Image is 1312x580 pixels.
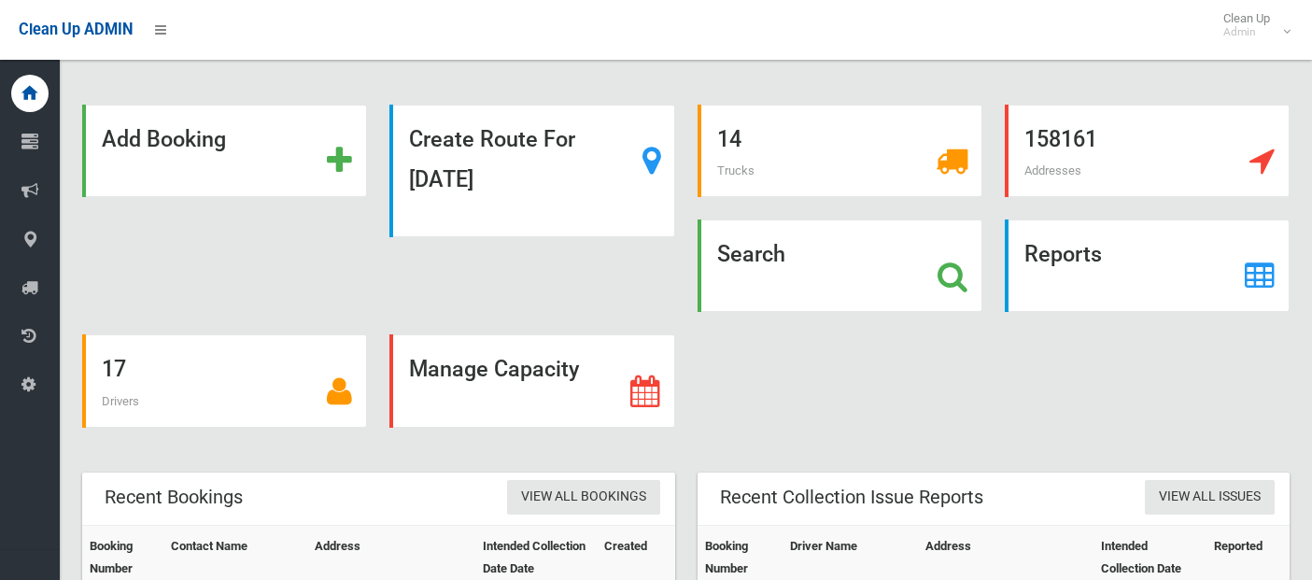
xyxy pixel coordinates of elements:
a: 14 Trucks [698,105,982,197]
header: Recent Bookings [82,479,265,516]
a: View All Issues [1145,480,1275,515]
strong: Search [717,241,785,267]
a: 17 Drivers [82,334,367,427]
strong: Reports [1024,241,1102,267]
small: Admin [1223,25,1270,39]
span: Addresses [1024,163,1081,177]
strong: Manage Capacity [409,356,579,382]
strong: Create Route For [DATE] [409,126,575,192]
a: 158161 Addresses [1005,105,1290,197]
a: Create Route For [DATE] [389,105,674,237]
a: Add Booking [82,105,367,197]
span: Trucks [717,163,755,177]
a: Manage Capacity [389,334,674,427]
strong: Add Booking [102,126,226,152]
strong: 14 [717,126,741,152]
span: Drivers [102,394,139,408]
header: Recent Collection Issue Reports [698,479,1006,516]
a: Reports [1005,219,1290,312]
strong: 158161 [1024,126,1097,152]
strong: 17 [102,356,126,382]
span: Clean Up ADMIN [19,21,133,38]
span: Clean Up [1214,11,1289,39]
a: Search [698,219,982,312]
a: View All Bookings [507,480,660,515]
